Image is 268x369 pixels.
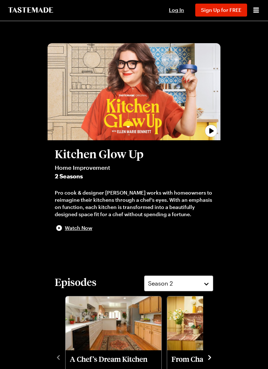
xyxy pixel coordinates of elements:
[206,352,213,361] button: navigate to next item
[251,5,261,15] button: Open menu
[195,4,247,17] button: Sign Up for FREE
[55,163,213,172] span: Home Improvement
[55,189,213,218] div: Pro cook & designer [PERSON_NAME] works with homeowners to reimagine their kitchens through a che...
[55,172,213,181] span: 2 Seasons
[55,147,213,232] button: Kitchen Glow UpHome Improvement2 SeasonsPro cook & designer [PERSON_NAME] works with homeowners t...
[148,279,173,288] span: Season 2
[48,43,220,140] img: Kitchen Glow Up
[65,224,92,232] span: Watch Now
[162,6,191,14] button: Log In
[55,147,213,160] h2: Kitchen Glow Up
[55,352,62,361] button: navigate to previous item
[169,7,184,13] span: Log In
[66,296,161,350] img: A Chef’s Dream Kitchen
[7,7,54,13] a: To Tastemade Home Page
[55,275,97,288] h2: Episodes
[167,296,263,350] img: From Chaos to Calm
[144,275,213,291] button: Season 2
[201,7,241,13] span: Sign Up for FREE
[48,43,220,140] button: play trailer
